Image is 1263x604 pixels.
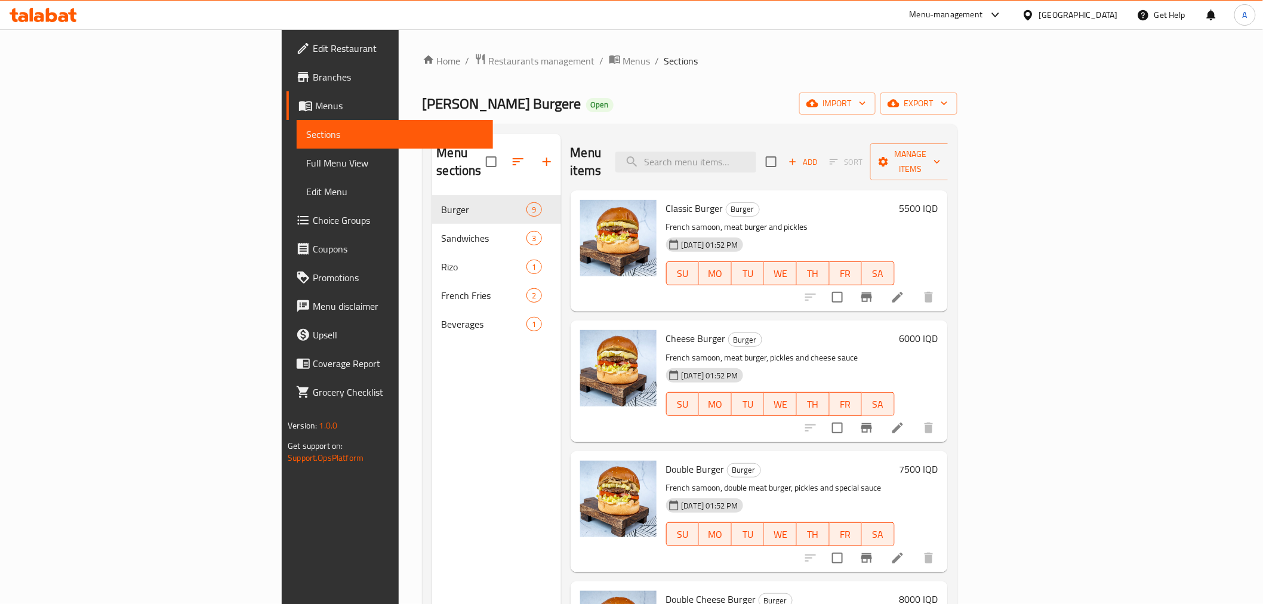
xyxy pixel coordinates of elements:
a: Menu disclaimer [287,292,492,321]
span: Classic Burger [666,199,723,217]
button: SA [862,522,895,546]
button: TH [797,522,830,546]
input: search [615,152,756,172]
span: 3 [527,233,541,244]
nav: breadcrumb [423,53,957,69]
button: TU [732,261,765,285]
span: SU [671,396,695,413]
span: Coupons [313,242,483,256]
button: MO [699,522,732,546]
span: Burger [726,202,759,216]
a: Support.OpsPlatform [288,450,364,466]
li: / [655,54,660,68]
span: SA [867,526,890,543]
span: Upsell [313,328,483,342]
span: SU [671,526,695,543]
span: Select all sections [479,149,504,174]
span: TH [802,396,825,413]
span: WE [769,396,792,413]
span: Get support on: [288,438,343,454]
span: 1.0.0 [319,418,338,433]
button: import [799,93,876,115]
span: 1 [527,261,541,273]
div: Burger9 [432,195,561,224]
span: Open [586,100,614,110]
h6: 7500 IQD [899,461,938,477]
button: delete [914,283,943,312]
span: Menu disclaimer [313,299,483,313]
span: Sort sections [504,147,532,176]
div: Sandwiches [442,231,527,245]
span: Restaurants management [489,54,595,68]
div: Burger [442,202,527,217]
span: Cheese Burger [666,329,726,347]
a: Menus [609,53,651,69]
span: [DATE] 01:52 PM [677,500,743,511]
span: SU [671,265,695,282]
button: FR [830,522,862,546]
button: TH [797,261,830,285]
span: import [809,96,866,111]
a: Edit Menu [297,177,492,206]
span: French Fries [442,288,527,303]
button: WE [764,261,797,285]
span: Version: [288,418,317,433]
div: Open [586,98,614,112]
span: MO [704,396,727,413]
span: MO [704,526,727,543]
span: Full Menu View [306,156,483,170]
a: Edit menu item [891,290,905,304]
button: Manage items [870,143,950,180]
img: Cheese Burger [580,330,657,406]
span: Menus [315,98,483,113]
span: SA [867,265,890,282]
a: Edit Restaurant [287,34,492,63]
span: Edit Restaurant [313,41,483,56]
span: A [1243,8,1247,21]
span: Add [787,155,819,169]
p: French samoon, meat burger and pickles [666,220,895,235]
span: Beverages [442,317,527,331]
span: [DATE] 01:52 PM [677,239,743,251]
div: items [526,231,541,245]
div: Burger [727,463,761,477]
div: French Fries2 [432,281,561,310]
span: 9 [527,204,541,215]
nav: Menu sections [432,190,561,343]
span: TH [802,265,825,282]
span: export [890,96,948,111]
button: SU [666,261,700,285]
span: Select section first [822,153,870,171]
span: FR [834,265,858,282]
button: MO [699,261,732,285]
h6: 6000 IQD [899,330,938,347]
span: Grocery Checklist [313,385,483,399]
span: Double Burger [666,460,725,478]
span: Manage items [880,147,941,177]
div: items [526,260,541,274]
button: WE [764,522,797,546]
button: Branch-specific-item [852,414,881,442]
span: [DATE] 01:52 PM [677,370,743,381]
div: items [526,202,541,217]
span: Sections [306,127,483,141]
a: Upsell [287,321,492,349]
a: Edit menu item [891,421,905,435]
a: Menus [287,91,492,120]
span: TU [737,396,760,413]
a: Restaurants management [475,53,595,69]
div: Rizo1 [432,252,561,281]
span: Select section [759,149,784,174]
span: Menus [623,54,651,68]
a: Branches [287,63,492,91]
span: WE [769,265,792,282]
button: delete [914,414,943,442]
span: TU [737,526,760,543]
a: Full Menu View [297,149,492,177]
div: items [526,317,541,331]
h2: Menu items [571,144,602,180]
span: [PERSON_NAME] Burgere [423,90,581,117]
span: 2 [527,290,541,301]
